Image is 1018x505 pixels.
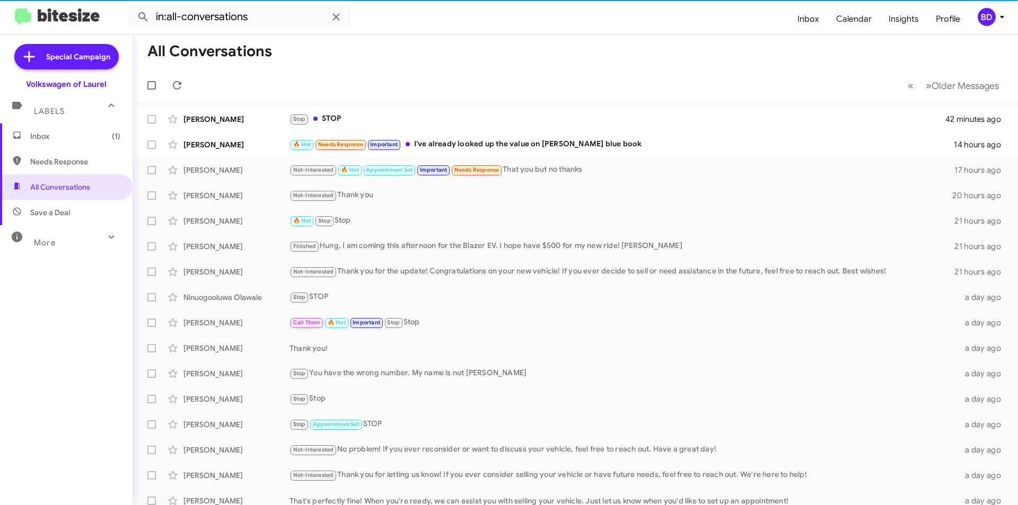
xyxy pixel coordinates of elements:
[26,79,107,90] div: Volkswagen of Laurel
[183,368,289,379] div: [PERSON_NAME]
[183,343,289,353] div: [PERSON_NAME]
[293,294,306,300] span: Stop
[959,368,1010,379] div: a day ago
[366,166,413,173] span: Appointment Set
[927,4,969,34] a: Profile
[946,114,1010,125] div: 42 minutes ago
[293,472,334,479] span: Not-Interested
[969,8,1006,26] button: BD
[901,75,920,96] button: Previous
[183,216,289,226] div: [PERSON_NAME]
[454,166,499,173] span: Needs Response
[183,317,289,328] div: [PERSON_NAME]
[30,156,120,167] span: Needs Response
[30,182,90,192] span: All Conversations
[183,267,289,277] div: [PERSON_NAME]
[954,165,1010,175] div: 17 hours ago
[959,394,1010,404] div: a day ago
[30,131,120,141] span: Inbox
[880,4,927,34] a: Insights
[959,445,1010,455] div: a day ago
[289,291,959,303] div: STOP
[789,4,828,34] a: Inbox
[183,241,289,252] div: [PERSON_NAME]
[341,166,359,173] span: 🔥 Hot
[128,4,351,30] input: Search
[420,166,447,173] span: Important
[293,192,334,199] span: Not-Interested
[926,79,932,92] span: »
[183,292,289,303] div: Ninuogooluwa Olawale
[902,75,1005,96] nav: Page navigation example
[14,44,119,69] a: Special Campaign
[370,141,398,148] span: Important
[183,445,289,455] div: [PERSON_NAME]
[954,216,1010,226] div: 21 hours ago
[919,75,1005,96] button: Next
[183,139,289,150] div: [PERSON_NAME]
[952,190,1010,201] div: 20 hours ago
[289,265,954,278] div: Thank you for the update! Congratulations on your new vehicle! If you ever decide to sell or need...
[313,421,359,428] span: Appointment Set
[34,238,56,247] span: More
[954,241,1010,252] div: 21 hours ago
[908,79,914,92] span: «
[959,419,1010,430] div: a day ago
[289,189,952,201] div: Thank you
[183,190,289,201] div: [PERSON_NAME]
[289,418,959,430] div: STOP
[959,470,1010,481] div: a day ago
[293,243,317,250] span: Finished
[293,319,321,326] span: Call Them
[954,139,1010,150] div: 14 hours ago
[183,165,289,175] div: [PERSON_NAME]
[183,470,289,481] div: [PERSON_NAME]
[318,141,363,148] span: Needs Response
[289,316,959,329] div: Stop
[289,113,946,125] div: STOP
[959,292,1010,303] div: a day ago
[289,215,954,227] div: Stop
[112,131,120,141] span: (1)
[289,393,959,405] div: Stop
[289,469,959,481] div: Thank you for letting us know! If you ever consider selling your vehicle or have future needs, fe...
[293,116,306,122] span: Stop
[293,141,311,148] span: 🔥 Hot
[289,240,954,252] div: Hung, I am coming this afternoon for the Blazer EV. I hope have $500 for my new ride! [PERSON_NAME]
[293,166,334,173] span: Not-Interested
[46,51,110,62] span: Special Campaign
[932,80,999,92] span: Older Messages
[293,395,306,402] span: Stop
[34,107,65,116] span: Labels
[293,370,306,377] span: Stop
[289,164,954,176] div: That you but no thanks
[959,343,1010,353] div: a day ago
[289,367,959,379] div: You have the wrong number. My name is not [PERSON_NAME]
[289,444,959,456] div: No problem! If you ever reconsider or want to discuss your vehicle, feel free to reach out. Have ...
[289,343,959,353] div: Thank you!
[30,207,70,218] span: Save a Deal
[959,317,1010,328] div: a day ago
[954,267,1010,277] div: 21 hours ago
[328,319,346,326] span: 🔥 Hot
[183,394,289,404] div: [PERSON_NAME]
[318,217,331,224] span: Stop
[183,419,289,430] div: [PERSON_NAME]
[978,8,996,26] div: BD
[183,114,289,125] div: [PERSON_NAME]
[353,319,380,326] span: Important
[293,421,306,428] span: Stop
[828,4,880,34] a: Calendar
[293,217,311,224] span: 🔥 Hot
[289,138,954,150] div: I've already looked up the value on [PERSON_NAME] blue book
[387,319,400,326] span: Stop
[293,446,334,453] span: Not-Interested
[147,43,272,60] h1: All Conversations
[293,268,334,275] span: Not-Interested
